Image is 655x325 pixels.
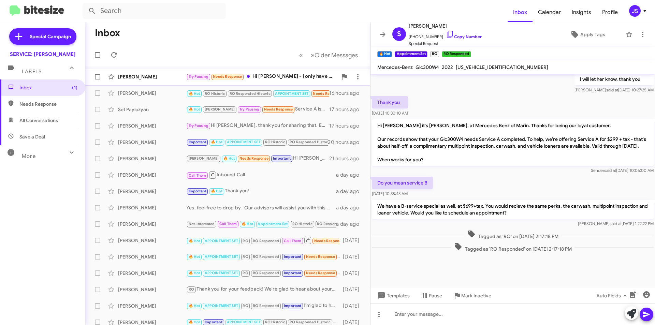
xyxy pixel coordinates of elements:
span: APPOINTMENT SET [205,304,238,308]
span: RO Responded Historic [230,91,271,96]
div: Perfect [186,269,339,277]
span: Needs Response [306,254,335,259]
span: 🔥 Hot [189,254,200,259]
span: APPOINTMENT SET [205,271,238,275]
span: RO Historic [265,320,285,324]
span: Inbox [19,84,77,91]
div: Great thx [186,253,339,261]
a: Insights [566,2,597,22]
span: RO [243,271,248,275]
span: Glc300W4 [416,64,439,70]
span: [PHONE_NUMBER] [409,30,482,40]
span: Appointment Set [258,222,288,226]
span: [PERSON_NAME] [409,22,482,30]
span: 🔥 Hot [223,156,235,161]
button: Next [307,48,362,62]
div: [PERSON_NAME] [118,237,186,244]
p: Hi [PERSON_NAME] it's [PERSON_NAME], at Mercedes Benz of Marin. Thanks for being our loyal custom... [372,119,654,166]
span: Inbox [508,2,533,22]
span: Needs Response [314,239,343,243]
span: Try Pausing [239,107,259,112]
span: RO [189,287,194,292]
span: Needs Response [313,91,342,96]
div: Service A is done [186,105,329,113]
span: [DATE] 10:30:10 AM [372,110,408,116]
div: [PERSON_NAME] [118,122,186,129]
div: Hi [PERSON_NAME], it's [PERSON_NAME] left my car at the company for Service [PERSON_NAME] is assi... [186,154,329,162]
span: RO Responded [253,304,279,308]
span: RO Responded Historic [290,140,331,144]
span: 2022 [442,64,453,70]
span: Tagged as 'RO' on [DATE] 2:17:18 PM [465,230,561,240]
div: [PERSON_NAME] [118,286,186,293]
span: Profile [597,2,623,22]
span: All Conversations [19,117,58,124]
a: Calendar [533,2,566,22]
button: Pause [415,290,448,302]
span: Try Pausing [189,123,208,128]
div: Thank you! [186,187,336,195]
div: Set Paylozyan [118,106,186,113]
a: Copy Number [446,34,482,39]
span: RO [243,254,248,259]
span: [US_VEHICLE_IDENTIFICATION_NUMBER] [456,64,548,70]
span: Important [284,304,302,308]
span: said at [604,168,616,173]
div: Inbound Call [186,236,339,245]
span: Pause [429,290,442,302]
span: Labels [22,69,42,75]
span: Tagged as 'RO Responded' on [DATE] 2:17:18 PM [451,242,574,252]
span: 🔥 Hot [189,320,200,324]
div: [DATE] [339,302,365,309]
div: [DATE] [339,270,365,277]
div: Thank you - appreciate your assistance [186,220,336,228]
span: 🔥 Hot [211,140,222,144]
span: RO Historic [205,91,225,96]
div: [PERSON_NAME] [118,270,186,277]
span: said at [610,221,622,226]
span: Call Them [219,222,237,226]
div: [PERSON_NAME] [118,73,186,80]
div: 17 hours ago [329,106,365,113]
div: JS [629,5,641,17]
small: 🔥 Hot [377,51,392,57]
div: [PERSON_NAME] [118,90,186,97]
span: » [311,51,315,59]
div: Thank you for letting me know ! [186,138,328,146]
div: 21 hours ago [329,155,365,162]
div: [DATE] [339,253,365,260]
div: Inbound Call [186,171,336,179]
div: Thank you for your feedback! We're glad to hear about your positive experience. If you need to sc... [186,285,339,293]
span: S [397,29,401,40]
span: RO Historic [292,222,312,226]
div: Hi [PERSON_NAME] - I only have 6700 miles on my c300. Do I still need service A now or when the c... [186,73,337,80]
nav: Page navigation example [295,48,362,62]
span: Apply Tags [580,28,605,41]
button: Previous [295,48,307,62]
span: RO Responded [253,271,279,275]
span: Needs Response [264,107,293,112]
span: [PERSON_NAME] [DATE] 1:22:22 PM [578,221,654,226]
button: Auto Fields [591,290,635,302]
span: APPOINTMENT SET [205,254,238,259]
div: a day ago [336,188,365,195]
span: RO Historic [265,140,285,144]
span: Important [284,271,302,275]
div: [PERSON_NAME] [118,302,186,309]
div: [PERSON_NAME] [118,155,186,162]
div: I'm glad to hear that! If you need any maintenance or repairs in the future, feel free to reach out. [186,302,339,310]
span: Not-Interested [189,222,215,226]
span: RO Responded [253,254,279,259]
span: Auto Fields [596,290,629,302]
span: 🔥 Hot [242,222,253,226]
span: 🔥 Hot [211,189,222,193]
span: Older Messages [315,51,358,59]
small: Appointment Set [395,51,427,57]
span: APPOINTMENT SET [205,239,238,243]
span: Important [189,189,206,193]
div: 16 hours ago [329,90,365,97]
span: Needs Response [213,74,242,79]
span: 🔥 Hot [189,91,200,96]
